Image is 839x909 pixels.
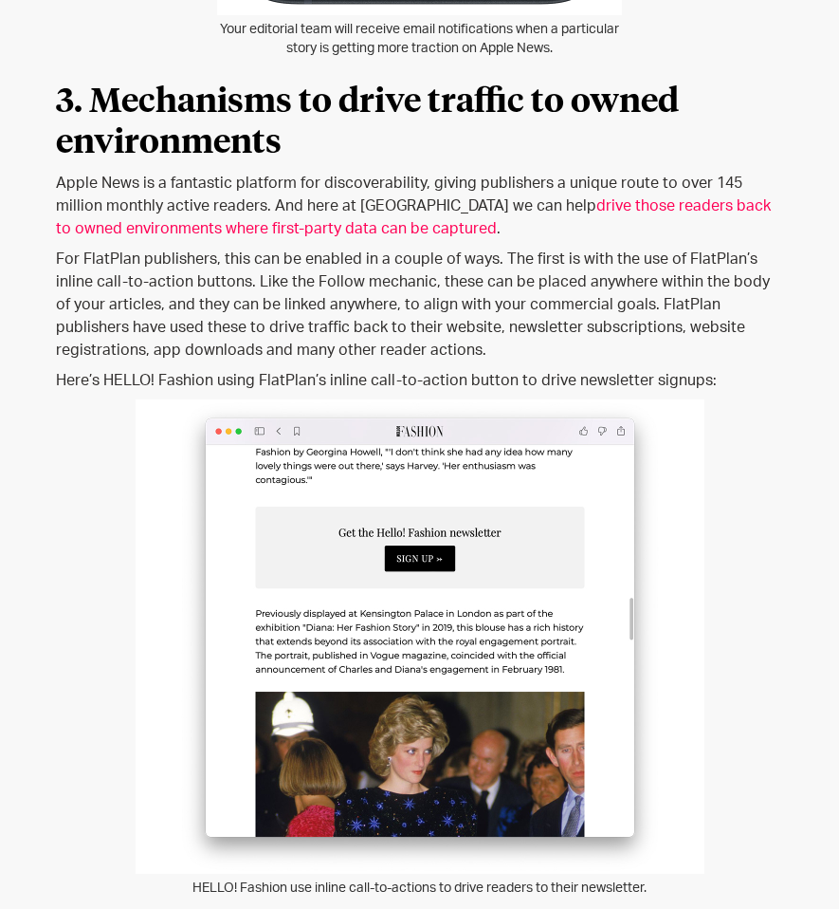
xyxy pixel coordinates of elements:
[217,20,622,58] figcaption: Your editorial team will receive email notifications when a particular story is getting more trac...
[136,399,704,874] img: HELLO! Fashion use inline call-to-actions to drive readers to their newsletter
[56,198,771,236] a: drive those readers back to owned environments where first-party data can be captured
[56,67,784,164] h3: 3. Mechanisms to drive traffic to owned environments
[56,172,784,240] p: Apple News is a fantastic platform for discoverability, giving publishers a unique route to over ...
[136,879,704,898] figcaption: HELLO! Fashion use inline call-to-actions to drive readers to their newsletter.
[56,369,784,392] p: Here’s HELLO! Fashion using FlatPlan’s inline call-to-action button to drive newsletter signups:
[56,248,784,362] p: For FlatPlan publishers, this can be enabled in a couple of ways. The first is with the use of Fl...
